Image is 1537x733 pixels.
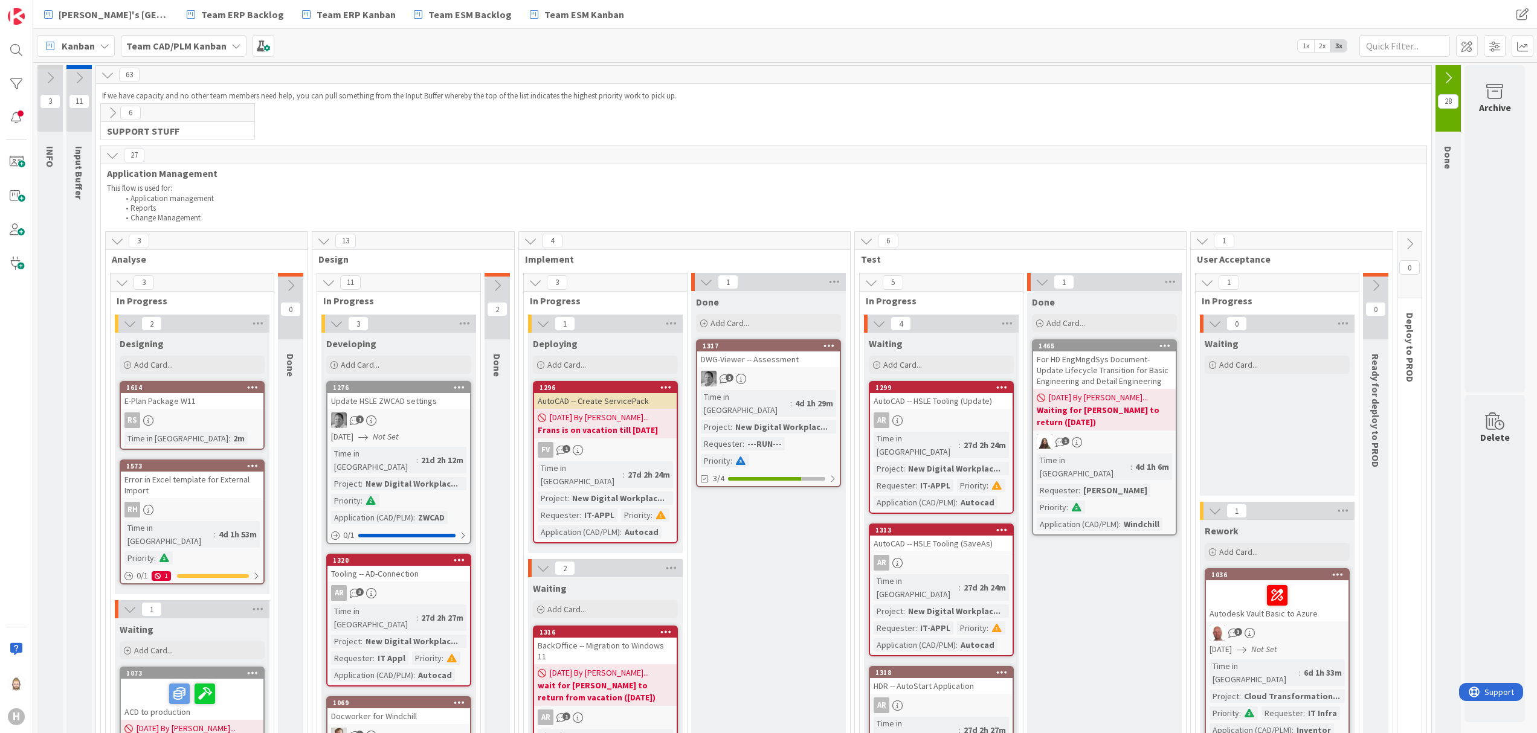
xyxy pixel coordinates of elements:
[1219,546,1258,557] span: Add Card...
[534,709,677,725] div: AR
[107,184,1420,193] p: This flow is used for:
[179,4,291,25] a: Team ERP Backlog
[124,521,214,548] div: Time in [GEOGRAPHIC_DATA]
[866,295,1008,307] span: In Progress
[121,679,263,720] div: ACD to production
[228,432,230,445] span: :
[869,523,1014,656] a: 1313AutoCAD -- HSLE Tooling (SaveAs)ARTime in [GEOGRAPHIC_DATA]:27d 2h 24mProject:New Digital Wor...
[961,438,1009,452] div: 27d 2h 24m
[1037,404,1172,428] b: Waiting for [PERSON_NAME] to return ([DATE])
[861,253,1171,265] span: Test
[538,461,623,488] div: Time in [GEOGRAPHIC_DATA]
[957,479,987,492] div: Priority
[534,627,677,664] div: 1316BackOffice -- Migration to Windows 11
[696,296,719,308] span: Done
[701,437,743,450] div: Requester
[1206,625,1348,641] div: RK
[121,393,263,409] div: E-Plan Package W11
[373,651,375,665] span: :
[327,585,470,601] div: AR
[792,397,836,410] div: 4d 1h 29m
[295,4,403,25] a: Team ERP Kanban
[1033,351,1176,389] div: For HD EngMngdSys Document- Update Lifecycle Transition for Basic Engineering and Detail Engineering
[62,39,95,53] span: Kanban
[1219,359,1258,370] span: Add Card...
[1037,434,1052,450] img: KM
[1206,580,1348,621] div: Autodesk Vault Basic to Azure
[1033,341,1176,351] div: 1465
[119,203,1421,213] li: Reports
[744,437,785,450] div: ---RUN---
[623,468,625,481] span: :
[154,551,156,565] span: :
[917,479,953,492] div: IT-APPL
[701,454,730,467] div: Priority
[341,359,379,370] span: Add Card...
[1211,571,1348,579] div: 1036
[375,651,408,665] div: IT Appl
[134,275,154,290] span: 3
[1033,434,1176,450] div: KM
[732,420,831,434] div: New Digital Workplac...
[317,7,396,22] span: Team ERP Kanban
[870,697,1013,713] div: AR
[874,574,959,601] div: Time in [GEOGRAPHIC_DATA]
[917,621,953,635] div: IT-APPL
[8,8,25,25] img: Visit kanbanzone.com
[540,628,677,636] div: 1316
[1251,644,1277,655] i: Not Set
[718,275,738,289] span: 1
[875,383,1013,392] div: 1299
[874,638,956,651] div: Application (CAD/PLM)
[333,556,470,565] div: 1320
[620,525,622,539] span: :
[870,667,1013,678] div: 1318
[958,638,997,651] div: Autocad
[1301,666,1345,679] div: 6d 1h 33m
[121,668,263,720] div: 1073ACD to production
[1046,318,1085,328] span: Add Card...
[874,496,956,509] div: Application (CAD/PLM)
[534,627,677,638] div: 1316
[903,462,905,475] span: :
[124,502,140,517] div: RH
[1442,146,1454,169] span: Done
[216,528,260,541] div: 4d 1h 53m
[547,604,586,615] span: Add Card...
[534,382,677,393] div: 1296
[1130,460,1132,473] span: :
[547,275,567,290] span: 3
[870,393,1013,409] div: AutoCAD -- HSLE Tooling (Update)
[107,167,1411,179] span: Application Management
[120,459,265,584] a: 1573Error in Excel template for External ImportRHTime in [GEOGRAPHIC_DATA]:4d 1h 53mPriority:0/11
[903,604,905,618] span: :
[121,412,263,428] div: RS
[874,604,903,618] div: Project
[413,511,415,524] span: :
[327,697,470,724] div: 1069Docworker for Windchill
[562,712,570,720] span: 1
[581,508,617,522] div: IT-APPL
[126,40,227,52] b: Team CAD/PLM Kanban
[121,568,263,583] div: 0/11
[875,668,1013,677] div: 1318
[1210,706,1239,720] div: Priority
[1399,260,1420,275] span: 0
[25,2,55,16] span: Support
[327,382,470,393] div: 1276
[121,472,263,498] div: Error in Excel template for External Import
[1078,484,1080,497] span: :
[1037,484,1078,497] div: Requester
[1219,275,1239,290] span: 1
[1080,484,1150,497] div: [PERSON_NAME]
[44,146,56,167] span: INFO
[121,502,263,517] div: RH
[356,588,364,596] span: 3
[120,381,265,450] a: 1614E-Plan Package W11RSTime in [GEOGRAPHIC_DATA]:2m
[874,462,903,475] div: Project
[333,383,470,392] div: 1276
[1033,341,1176,389] div: 1465For HD EngMngdSys Document- Update Lifecycle Transition for Basic Engineering and Detail Engi...
[1054,275,1074,289] span: 1
[418,453,466,467] div: 21d 2h 12m
[697,341,840,351] div: 1317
